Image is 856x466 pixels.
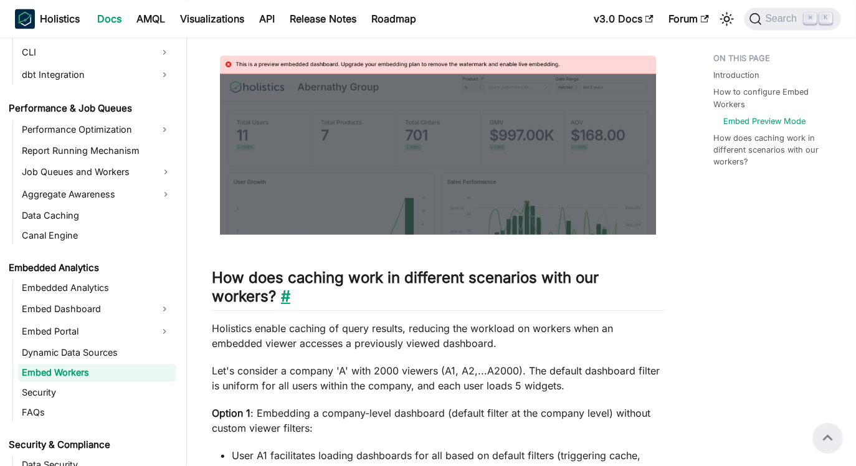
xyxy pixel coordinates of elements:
button: Expand sidebar category 'dbt Integration' [153,65,176,85]
a: Visualizations [173,9,252,29]
a: AMQL [129,9,173,29]
kbd: ⌘ [804,12,817,24]
a: Report Running Mechanism [18,142,176,159]
a: Embed Workers [18,364,176,381]
a: HolisticsHolistics [15,9,80,29]
a: Performance Optimization [18,120,153,140]
a: Direct link to How does caching work in different scenarios with our workers? [276,287,290,305]
a: FAQs [18,404,176,421]
button: Expand sidebar category 'Performance Optimization' [153,120,176,140]
a: CLI [18,42,153,62]
button: Expand sidebar category 'Embed Dashboard' [153,299,176,319]
a: Embed Dashboard [18,299,153,319]
a: API [252,9,282,29]
a: Aggregate Awareness [18,184,176,204]
button: Search (Command+K) [744,7,841,30]
a: Data Caching [18,207,176,224]
a: Dynamic Data Sources [18,344,176,361]
p: Holistics enable caching of query results, reducing the workload on workers when an embedded view... [212,321,664,351]
a: Introduction [714,69,760,81]
a: How does caching work in different scenarios with our workers? [714,132,837,168]
a: Security [18,384,176,401]
a: Docs [90,9,129,29]
a: Embedded Analytics [18,279,176,297]
a: Forum [661,9,716,29]
button: Switch between dark and light mode (currently light mode) [717,9,737,29]
img: Holistics [15,9,35,29]
button: Expand sidebar category 'Embed Portal' [153,321,176,341]
a: v3.0 Docs [586,9,661,29]
a: Security & Compliance [5,436,176,454]
a: Roadmap [364,9,424,29]
a: Embed Preview Mode [724,115,806,127]
strong: Option 1 [212,407,250,419]
a: Embed Portal [18,321,153,341]
a: Job Queues and Workers [18,162,176,182]
span: Search [762,13,805,24]
p: : Embedding a company-level dashboard (default filter at the company level) without custom viewer... [212,406,664,435]
img: Embed Preview Banner [212,48,664,234]
a: dbt Integration [18,65,153,85]
a: Performance & Job Queues [5,100,176,117]
button: Expand sidebar category 'CLI' [153,42,176,62]
a: Release Notes [282,9,364,29]
a: Embedded Analytics [5,259,176,277]
h2: How does caching work in different scenarios with our workers? [212,269,664,311]
a: How to configure Embed Workers [714,86,837,110]
button: Scroll back to top [813,423,843,453]
kbd: K [820,12,832,24]
b: Holistics [40,11,80,26]
a: Canal Engine [18,227,176,244]
p: Let's consider a company 'A' with 2000 viewers (A1, A2,...A2000). The default dashboard filter is... [212,363,664,393]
